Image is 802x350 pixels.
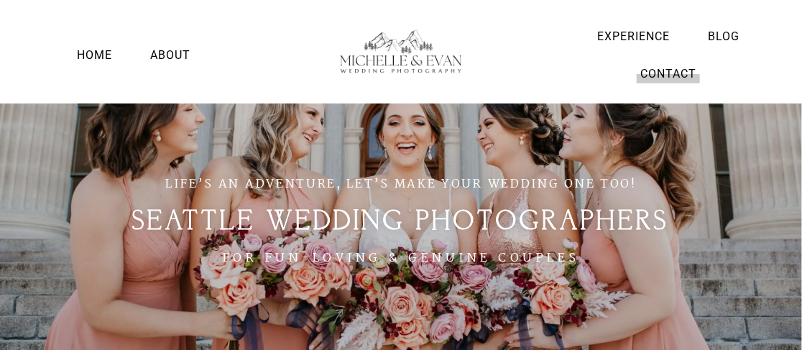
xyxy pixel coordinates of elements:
[222,249,580,268] span: FOR FUN-LOVING & GENUINE COUPLES
[704,27,743,46] a: Blog
[594,27,673,46] a: Experience
[637,64,700,83] a: Contact
[73,45,116,65] a: Home
[147,45,194,65] a: About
